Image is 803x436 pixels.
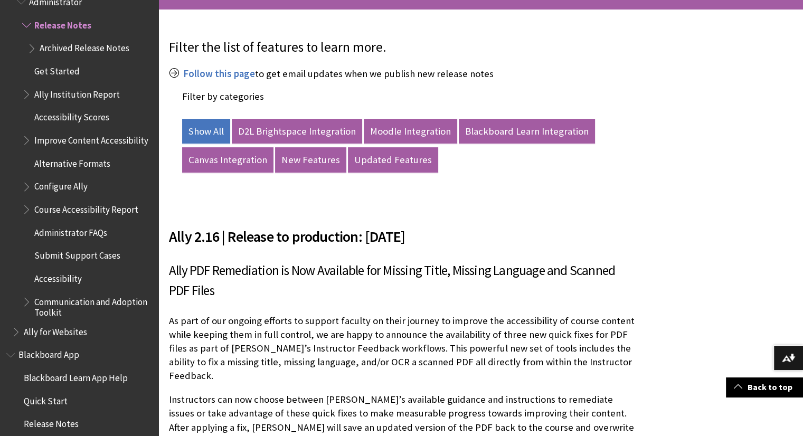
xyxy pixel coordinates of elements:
a: Canvas Integration [182,147,273,173]
a: Back to top [726,377,803,397]
span: Improve Content Accessibility [34,131,148,146]
span: Alternative Formats [34,155,110,169]
span: Release Notes [24,415,79,430]
span: Release Notes [34,16,91,31]
p: to get email updates when we publish new release notes [169,67,636,81]
h2: Ally 2.16 | Release to production: [DATE] [169,213,636,248]
label: Filter by categories [182,90,264,102]
p: Filter the list of features to learn more. [169,38,636,57]
a: Moodle Integration [364,119,457,144]
a: New Features [275,147,346,173]
span: Administrator FAQs [34,224,107,238]
h3: Ally PDF Remediation is Now Available for Missing Title, Missing Language and Scanned PDF Files [169,261,636,301]
a: Blackboard Learn Integration [459,119,595,144]
span: Accessibility Scores [34,109,109,123]
span: Configure Ally [34,178,88,192]
a: Follow this page [183,68,255,80]
span: Get Started [34,62,80,77]
span: Ally Institution Report [34,86,120,100]
a: Updated Features [348,147,438,173]
span: Quick Start [24,392,68,406]
span: Blackboard App [18,346,79,361]
span: Communication and Adoption Toolkit [34,293,151,318]
span: Course Accessibility Report [34,201,138,215]
span: Archived Release Notes [40,40,129,54]
a: D2L Brightspace Integration [232,119,362,144]
span: Accessibility [34,270,82,284]
span: Blackboard Learn App Help [24,369,128,383]
a: Show All [182,119,230,144]
span: Ally for Websites [24,323,87,337]
span: Submit Support Cases [34,247,120,261]
p: As part of our ongoing efforts to support faculty on their journey to improve the accessibility o... [169,314,636,383]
